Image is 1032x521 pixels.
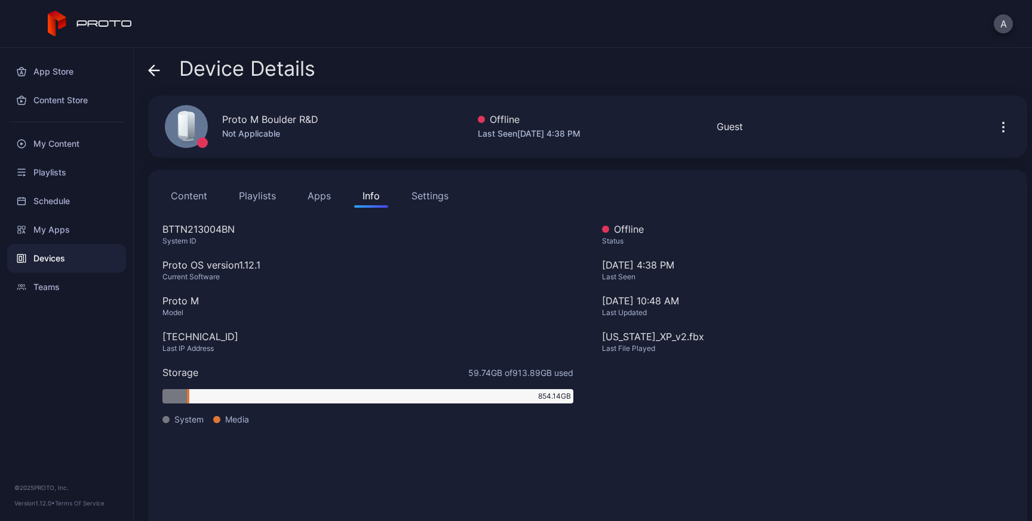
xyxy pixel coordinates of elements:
[231,184,284,208] button: Playlists
[55,500,105,507] a: Terms Of Service
[602,272,1013,282] div: Last Seen
[225,413,249,426] span: Media
[7,187,126,215] a: Schedule
[222,127,318,141] div: Not Applicable
[14,500,55,507] span: Version 1.12.0 •
[602,344,1013,353] div: Last File Played
[222,112,318,127] div: Proto M Boulder R&D
[299,184,339,208] button: Apps
[602,294,1013,308] div: [DATE] 10:48 AM
[7,57,126,86] a: App Store
[602,222,1013,236] div: Offline
[162,329,573,344] div: [TECHNICAL_ID]
[162,222,573,236] div: BTTN213004BN
[162,184,216,208] button: Content
[478,112,580,127] div: Offline
[7,273,126,301] a: Teams
[354,184,388,208] button: Info
[162,294,573,308] div: Proto M
[162,258,573,272] div: Proto OS version 1.12.1
[403,184,457,208] button: Settings
[602,329,1013,344] div: [US_STATE]_XP_v2.fbx
[994,14,1013,33] button: A
[478,127,580,141] div: Last Seen [DATE] 4:38 PM
[602,258,1013,294] div: [DATE] 4:38 PM
[14,483,119,492] div: © 2025 PROTO, Inc.
[7,86,126,115] a: Content Store
[162,365,198,380] div: Storage
[162,236,573,246] div: System ID
[602,308,1013,317] div: Last Updated
[162,344,573,353] div: Last IP Address
[162,308,573,317] div: Model
[162,272,573,282] div: Current Software
[7,215,126,244] a: My Apps
[717,119,743,134] div: Guest
[7,158,126,187] a: Playlists
[602,236,1013,246] div: Status
[538,391,571,402] span: 854.14 GB
[174,413,204,426] span: System
[363,189,380,203] div: Info
[179,57,315,80] span: Device Details
[468,366,573,379] span: 59.74 GB of 913.89 GB used
[7,130,126,158] a: My Content
[411,189,449,203] div: Settings
[7,244,126,273] a: Devices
